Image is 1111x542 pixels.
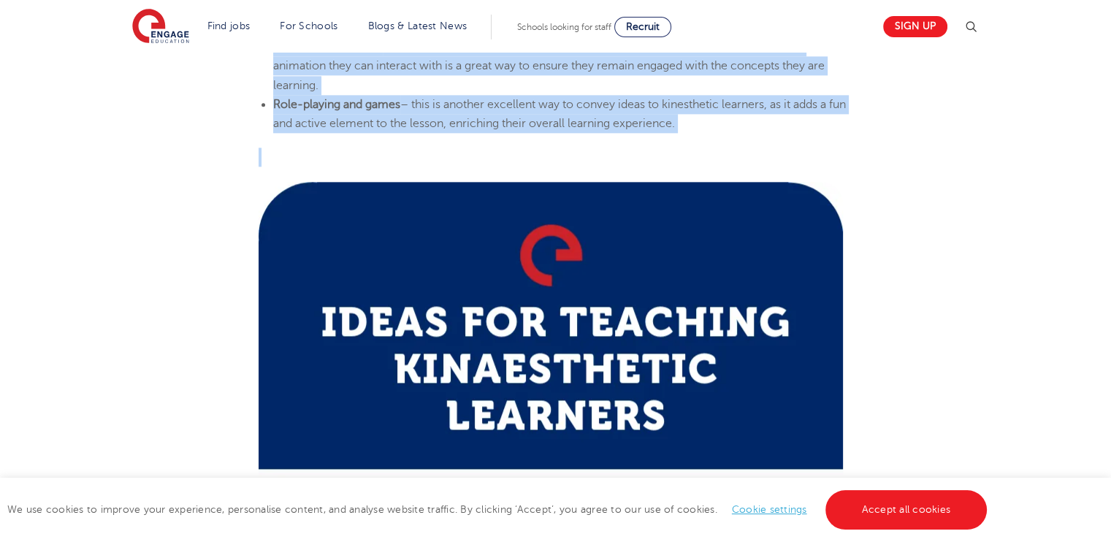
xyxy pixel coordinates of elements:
[883,16,947,37] a: Sign up
[825,490,988,530] a: Accept all cookies
[273,98,400,111] b: Role-playing and games
[207,20,251,31] a: Find jobs
[273,40,825,92] span: : where a hands-on simulation is not feasible, the chance for students to have an animation they ...
[132,9,189,45] img: Engage Education
[517,22,611,32] span: Schools looking for staff
[7,504,990,515] span: We use cookies to improve your experience, personalise content, and analyse website traffic. By c...
[732,504,807,515] a: Cookie settings
[626,21,660,32] span: Recruit
[273,98,846,130] span: – this is another excellent way to convey ideas to kinesthetic learners, as it adds a fun and act...
[614,17,671,37] a: Recruit
[368,20,467,31] a: Blogs & Latest News
[280,20,337,31] a: For Schools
